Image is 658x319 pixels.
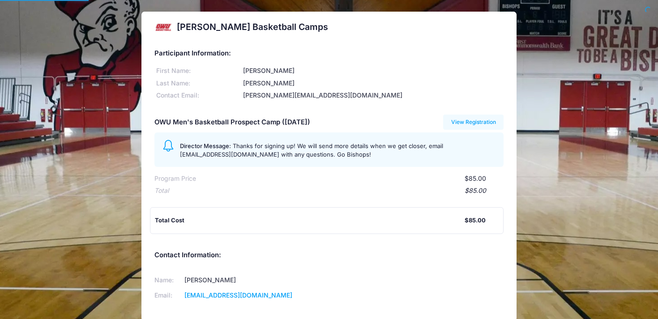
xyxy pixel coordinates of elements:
div: First Name: [154,66,242,76]
div: $85.00 [169,186,486,196]
div: Total [154,186,169,196]
span: Thanks for signing up! We will send more details when we get closer, email [EMAIL_ADDRESS][DOMAIN... [180,142,443,158]
div: [PERSON_NAME] [242,66,504,76]
div: Program Price [154,174,196,183]
div: $85.00 [465,216,486,225]
div: [PERSON_NAME] [242,79,504,88]
h2: [PERSON_NAME] Basketball Camps [177,22,328,32]
h5: Contact Information: [154,251,504,259]
div: [PERSON_NAME][EMAIL_ADDRESS][DOMAIN_NAME] [242,91,504,100]
td: Email: [154,288,182,303]
div: Last Name: [154,79,242,88]
h5: OWU Men's Basketball Prospect Camp ([DATE]) [154,119,310,127]
div: Contact Email: [154,91,242,100]
td: Name: [154,272,182,288]
a: [EMAIL_ADDRESS][DOMAIN_NAME] [184,291,292,299]
span: $85.00 [465,174,486,182]
td: [PERSON_NAME] [182,272,317,288]
div: Total Cost [155,216,465,225]
span: Director Message: [180,142,231,149]
a: View Registration [443,115,504,130]
h5: Participant Information: [154,50,504,58]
